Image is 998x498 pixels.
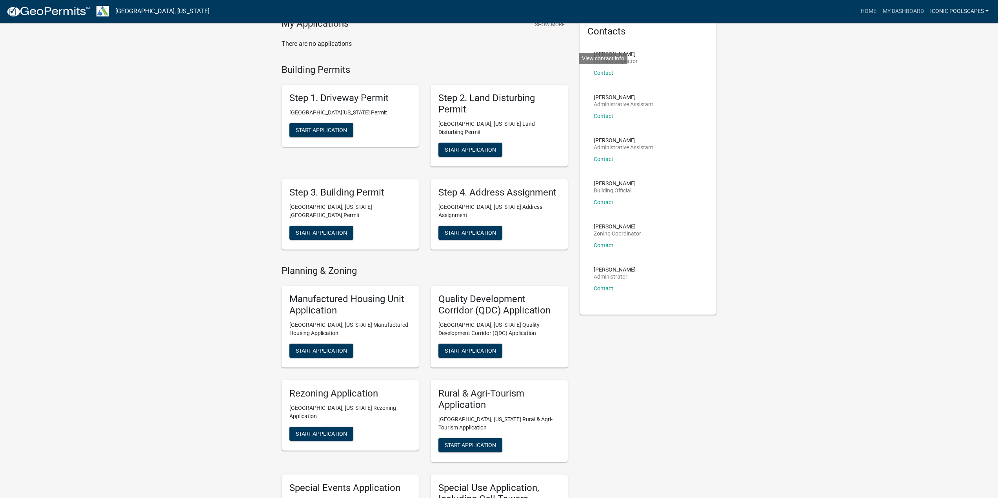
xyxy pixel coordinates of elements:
[594,231,641,236] p: Zoning Coordinator
[445,229,496,235] span: Start Application
[594,70,613,76] a: Contact
[289,123,353,137] button: Start Application
[282,265,568,277] h4: Planning & Zoning
[289,187,411,198] h5: Step 3. Building Permit
[594,188,636,193] p: Building Official
[438,187,560,198] h5: Step 4. Address Assignment
[594,94,653,100] p: [PERSON_NAME]
[289,226,353,240] button: Start Application
[927,4,992,19] a: Iconic Poolscapes
[594,51,638,57] p: [PERSON_NAME]
[289,388,411,399] h5: Rezoning Application
[858,4,880,19] a: Home
[445,348,496,354] span: Start Application
[289,344,353,358] button: Start Application
[289,321,411,337] p: [GEOGRAPHIC_DATA], [US_STATE] Manufactured Housing Application
[594,285,613,292] a: Contact
[594,224,641,229] p: [PERSON_NAME]
[438,415,560,432] p: [GEOGRAPHIC_DATA], [US_STATE] Rural & Agri-Tourism Application
[594,138,653,143] p: [PERSON_NAME]
[282,18,349,30] h4: My Applications
[438,388,560,411] h5: Rural & Agri-Tourism Application
[880,4,927,19] a: My Dashboard
[587,26,709,37] h5: Contacts
[594,101,653,107] p: Administrative Assistant
[282,64,568,76] h4: Building Permits
[594,274,636,279] p: Administrator
[438,438,502,452] button: Start Application
[296,430,347,436] span: Start Application
[289,92,411,104] h5: Step 1. Driveway Permit
[445,442,496,448] span: Start Application
[289,293,411,316] h5: Manufactured Housing Unit Application
[594,199,613,205] a: Contact
[296,348,347,354] span: Start Application
[289,482,411,494] h5: Special Events Application
[296,229,347,235] span: Start Application
[594,242,613,248] a: Contact
[594,113,613,119] a: Contact
[289,427,353,441] button: Start Application
[438,344,502,358] button: Start Application
[532,18,568,31] button: Show More
[438,120,560,136] p: [GEOGRAPHIC_DATA], [US_STATE] Land Disturbing Permit
[438,226,502,240] button: Start Application
[438,203,560,219] p: [GEOGRAPHIC_DATA], [US_STATE] Address Assignment
[438,321,560,337] p: [GEOGRAPHIC_DATA], [US_STATE] Quality Development Corridor (QDC) Application
[296,127,347,133] span: Start Application
[594,181,636,186] p: [PERSON_NAME]
[115,5,209,18] a: [GEOGRAPHIC_DATA], [US_STATE]
[96,6,109,16] img: Troup County, Georgia
[289,109,411,117] p: [GEOGRAPHIC_DATA][US_STATE] Permit
[282,39,568,49] p: There are no applications
[438,92,560,115] h5: Step 2. Land Disturbing Permit
[289,404,411,420] p: [GEOGRAPHIC_DATA], [US_STATE] Rezoning Application
[289,203,411,219] p: [GEOGRAPHIC_DATA], [US_STATE][GEOGRAPHIC_DATA] Permit
[594,145,653,150] p: Administrative Assistant
[445,146,496,152] span: Start Application
[438,143,502,157] button: Start Application
[438,293,560,316] h5: Quality Development Corridor (QDC) Application
[594,156,613,162] a: Contact
[594,267,636,272] p: [PERSON_NAME]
